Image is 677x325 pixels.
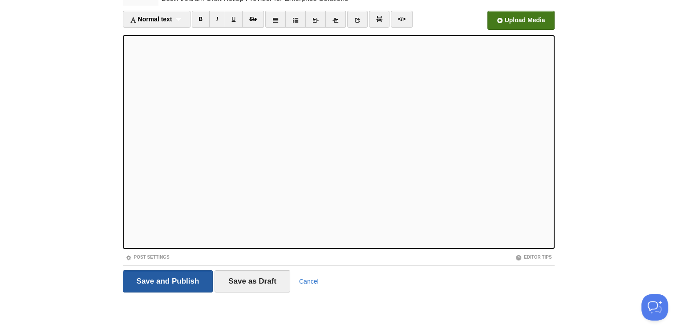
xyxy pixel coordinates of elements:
[126,255,170,260] a: Post Settings
[391,11,413,28] a: </>
[225,11,243,28] a: U
[192,11,210,28] a: B
[641,294,668,321] iframe: Help Scout Beacon - Open
[123,270,213,292] input: Save and Publish
[130,16,172,23] span: Normal text
[215,270,290,292] input: Save as Draft
[515,255,552,260] a: Editor Tips
[376,16,382,22] img: pagebreak-icon.png
[299,278,319,285] a: Cancel
[209,11,225,28] a: I
[249,16,257,22] del: Str
[242,11,264,28] a: Str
